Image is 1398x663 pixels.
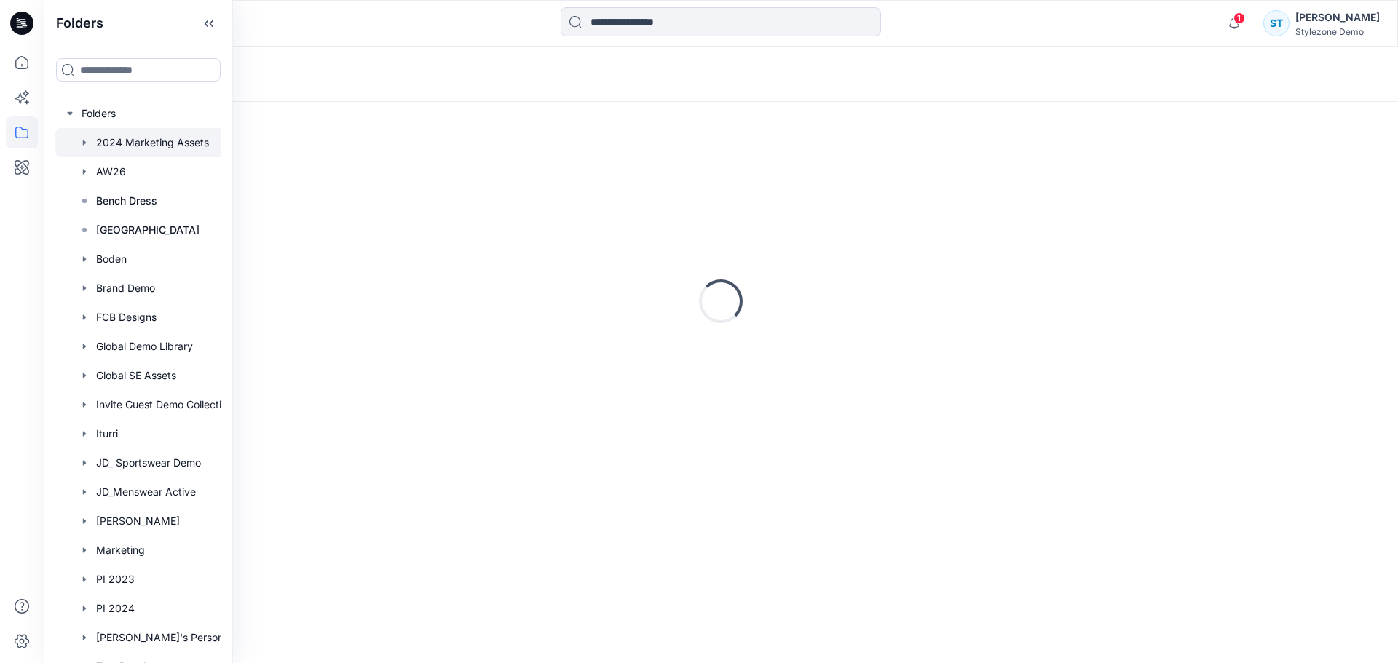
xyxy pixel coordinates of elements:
p: Bench Dress [96,192,157,210]
div: ST [1263,10,1290,36]
p: [GEOGRAPHIC_DATA] [96,221,200,239]
span: 1 [1233,12,1245,24]
div: [PERSON_NAME] [1295,9,1380,26]
div: Stylezone Demo [1295,26,1380,37]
